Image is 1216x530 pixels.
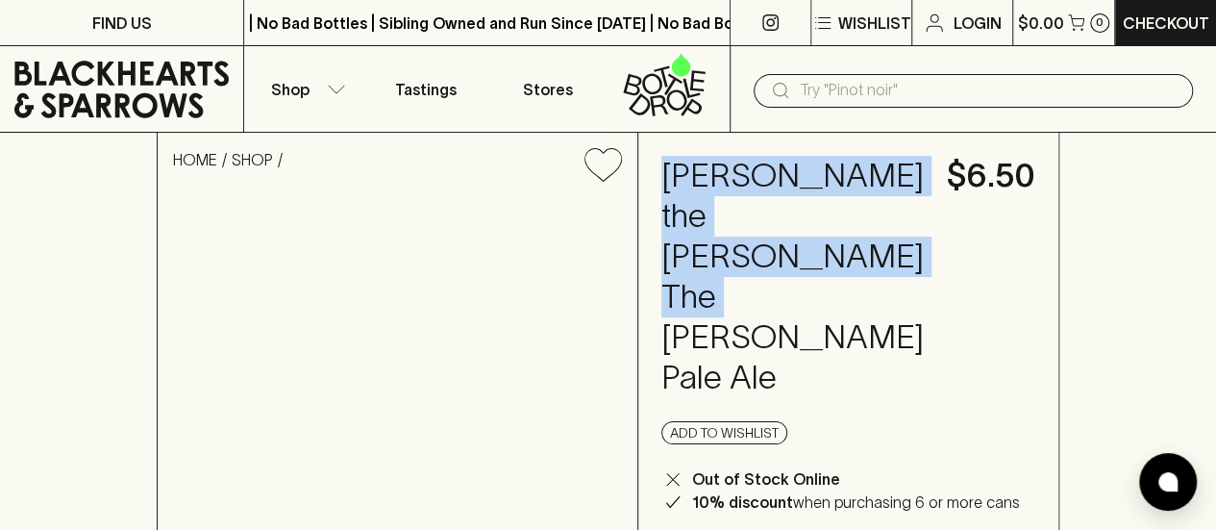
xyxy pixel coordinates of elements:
[661,156,924,398] h4: [PERSON_NAME] the [PERSON_NAME] The [PERSON_NAME] Pale Ale
[271,78,310,101] p: Shop
[395,78,457,101] p: Tastings
[92,12,152,35] p: FIND US
[692,491,1020,514] p: when purchasing 6 or more cans
[232,151,273,168] a: SHOP
[487,46,608,132] a: Stores
[800,75,1178,106] input: Try "Pinot noir"
[173,151,217,168] a: HOME
[523,78,573,101] p: Stores
[838,12,911,35] p: Wishlist
[1158,472,1178,492] img: bubble-icon
[692,493,793,511] b: 10% discount
[1123,12,1209,35] p: Checkout
[661,421,787,444] button: Add to wishlist
[692,467,840,491] p: Out of Stock Online
[954,12,1002,35] p: Login
[1096,17,1104,28] p: 0
[244,46,365,132] button: Shop
[947,156,1035,196] h4: $6.50
[1018,12,1064,35] p: $0.00
[365,46,486,132] a: Tastings
[577,140,630,189] button: Add to wishlist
